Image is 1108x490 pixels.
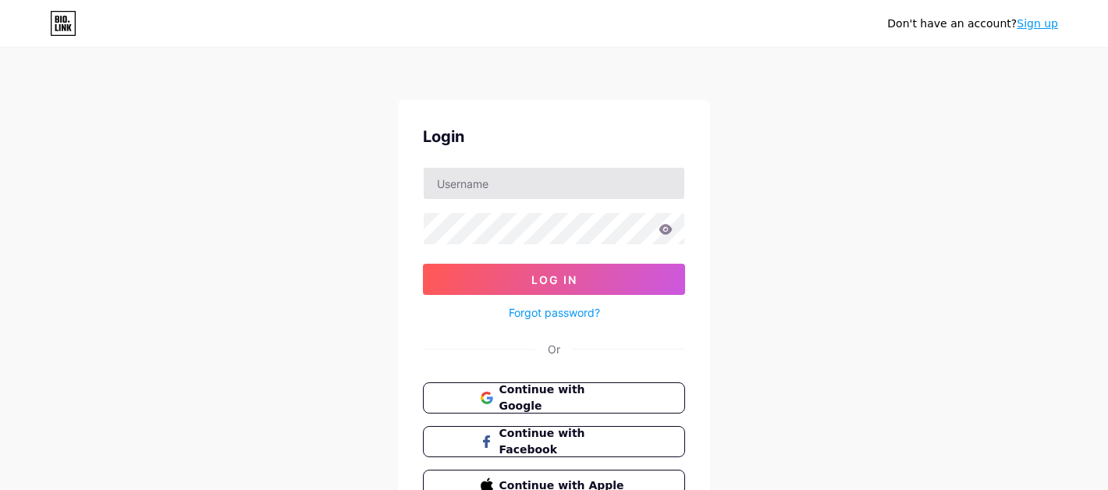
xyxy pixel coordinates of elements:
[499,425,628,458] span: Continue with Facebook
[499,382,628,414] span: Continue with Google
[423,426,685,457] button: Continue with Facebook
[548,341,560,357] div: Or
[423,264,685,295] button: Log In
[423,125,685,148] div: Login
[1017,17,1058,30] a: Sign up
[887,16,1058,32] div: Don't have an account?
[424,168,684,199] input: Username
[531,273,577,286] span: Log In
[509,304,600,321] a: Forgot password?
[423,382,685,414] button: Continue with Google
